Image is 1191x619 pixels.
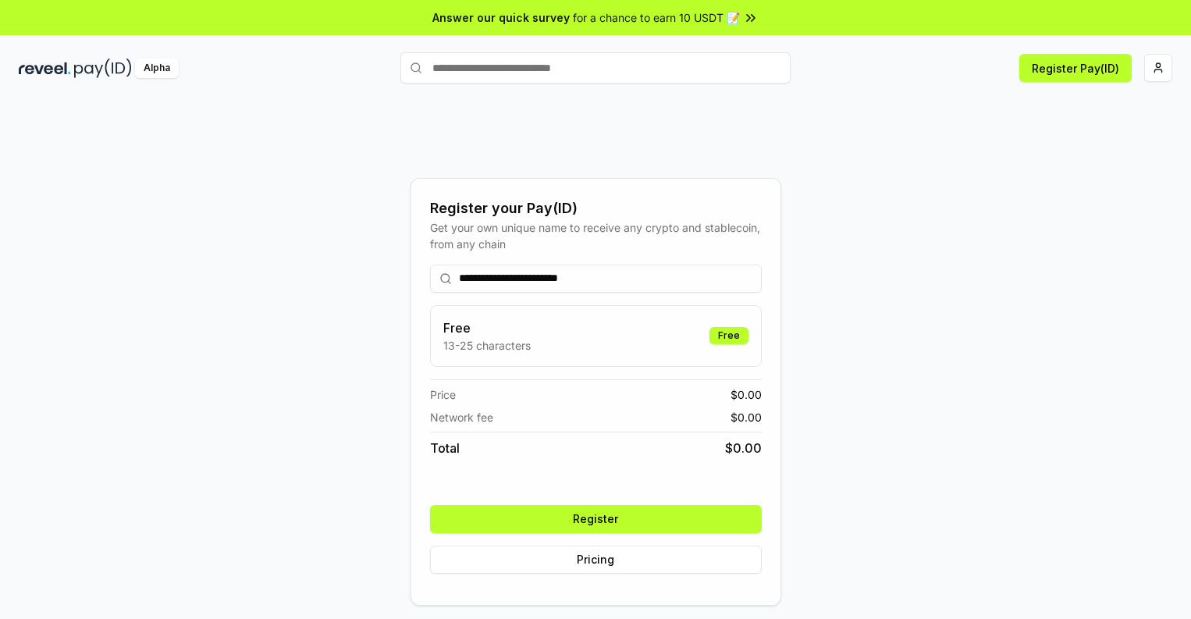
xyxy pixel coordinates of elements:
[443,318,531,337] h3: Free
[709,327,748,344] div: Free
[1019,54,1132,82] button: Register Pay(ID)
[443,337,531,354] p: 13-25 characters
[725,439,762,457] span: $ 0.00
[731,409,762,425] span: $ 0.00
[430,505,762,533] button: Register
[430,219,762,252] div: Get your own unique name to receive any crypto and stablecoin, from any chain
[135,59,179,78] div: Alpha
[430,386,456,403] span: Price
[573,9,740,26] span: for a chance to earn 10 USDT 📝
[430,197,762,219] div: Register your Pay(ID)
[74,59,132,78] img: pay_id
[19,59,71,78] img: reveel_dark
[731,386,762,403] span: $ 0.00
[430,439,460,457] span: Total
[432,9,570,26] span: Answer our quick survey
[430,409,493,425] span: Network fee
[430,546,762,574] button: Pricing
